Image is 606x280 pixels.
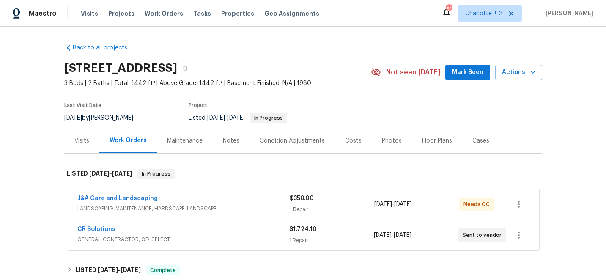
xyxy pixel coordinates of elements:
[207,115,245,121] span: -
[89,170,110,176] span: [DATE]
[167,137,203,145] div: Maintenance
[110,136,147,145] div: Work Orders
[64,64,177,72] h2: [STREET_ADDRESS]
[495,65,542,80] button: Actions
[463,200,493,209] span: Needs QC
[221,9,254,18] span: Properties
[502,67,535,78] span: Actions
[463,231,505,239] span: Sent to vendor
[64,79,371,88] span: 3 Beds | 2 Baths | Total: 1442 ft² | Above Grade: 1442 ft² | Basement Finished: N/A | 1980
[193,11,211,16] span: Tasks
[289,236,374,244] div: 1 Repair
[289,226,317,232] span: $1,724.10
[374,231,411,239] span: -
[138,170,174,178] span: In Progress
[177,60,192,76] button: Copy Address
[290,195,314,201] span: $350.00
[251,115,286,121] span: In Progress
[75,265,141,275] h6: LISTED
[121,267,141,273] span: [DATE]
[89,170,132,176] span: -
[98,267,141,273] span: -
[394,232,411,238] span: [DATE]
[64,44,145,52] a: Back to all projects
[452,67,483,78] span: Mark Seen
[64,160,542,187] div: LISTED [DATE]-[DATE]In Progress
[77,226,115,232] a: CR Solutions
[260,137,325,145] div: Condition Adjustments
[465,9,502,18] span: Charlotte + 2
[64,115,82,121] span: [DATE]
[386,68,440,77] span: Not seen [DATE]
[81,9,98,18] span: Visits
[472,137,489,145] div: Cases
[64,113,143,123] div: by [PERSON_NAME]
[74,137,89,145] div: Visits
[189,115,287,121] span: Listed
[445,65,490,80] button: Mark Seen
[422,137,452,145] div: Floor Plans
[374,200,412,209] span: -
[112,170,132,176] span: [DATE]
[207,115,225,121] span: [DATE]
[145,9,183,18] span: Work Orders
[374,232,392,238] span: [DATE]
[77,204,290,213] span: LANDSCAPING_MAINTENANCE, HARDSCAPE_LANDSCAPE
[77,195,158,201] a: J&A Care and Landscaping
[264,9,319,18] span: Geo Assignments
[108,9,134,18] span: Projects
[223,137,239,145] div: Notes
[374,201,392,207] span: [DATE]
[67,169,132,179] h6: LISTED
[77,235,289,244] span: GENERAL_CONTRACTOR, OD_SELECT
[189,103,207,108] span: Project
[29,9,57,18] span: Maestro
[394,201,412,207] span: [DATE]
[542,9,593,18] span: [PERSON_NAME]
[290,205,375,214] div: 1 Repair
[345,137,362,145] div: Costs
[382,137,402,145] div: Photos
[446,5,452,14] div: 61
[227,115,245,121] span: [DATE]
[147,266,179,275] span: Complete
[98,267,118,273] span: [DATE]
[64,103,101,108] span: Last Visit Date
